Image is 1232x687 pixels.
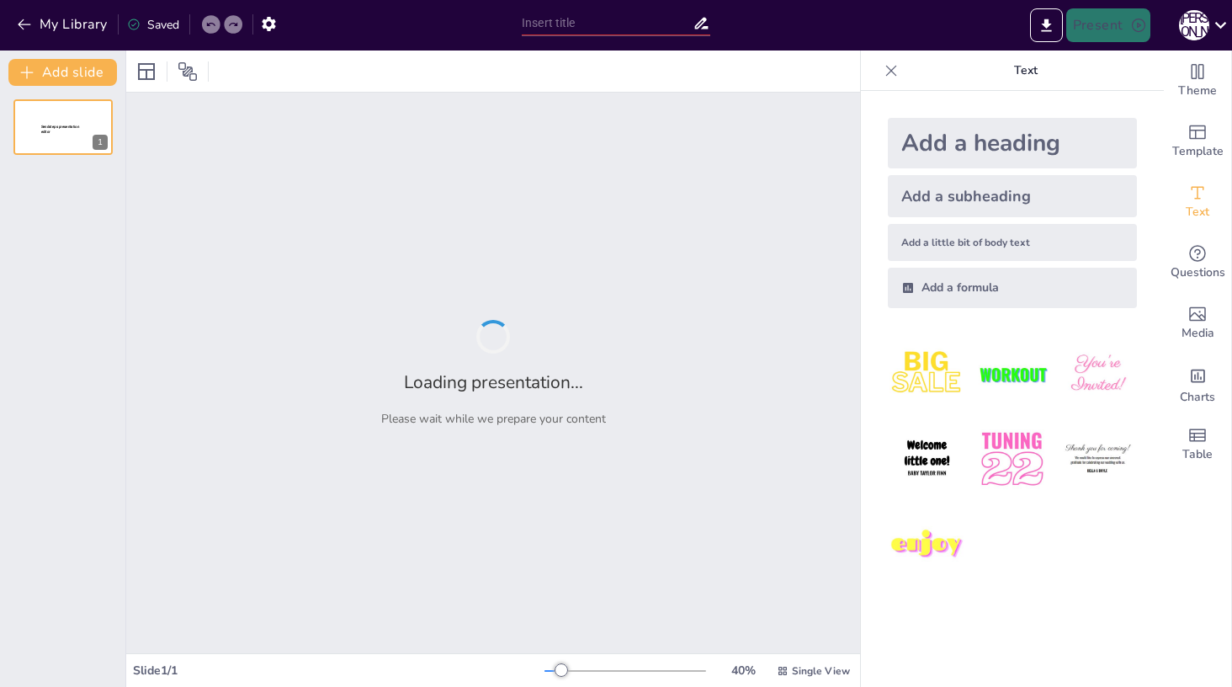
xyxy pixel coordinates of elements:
div: Add a table [1164,414,1231,475]
span: Single View [792,664,850,678]
span: Sendsteps presentation editor [41,125,79,134]
h2: Loading presentation... [404,370,583,394]
p: Text [905,51,1147,91]
span: Template [1172,142,1224,161]
button: А [PERSON_NAME] [1179,8,1209,42]
input: Insert title [522,11,693,35]
button: My Library [13,11,114,38]
div: А [PERSON_NAME] [1179,10,1209,40]
div: Add a little bit of body text [888,224,1137,261]
span: Table [1182,445,1213,464]
span: Theme [1178,82,1217,100]
div: Add a heading [888,118,1137,168]
div: 40 % [723,663,763,679]
div: 1 [13,99,113,155]
img: 2.jpeg [973,335,1051,413]
span: Position [178,61,198,82]
div: Add ready made slides [1164,111,1231,172]
div: Saved [127,17,179,33]
button: Present [1066,8,1150,42]
button: Add slide [8,59,117,86]
div: Add a formula [888,268,1137,308]
img: 3.jpeg [1059,335,1137,413]
p: Please wait while we prepare your content [381,411,606,427]
div: Add images, graphics, shapes or video [1164,293,1231,354]
div: Layout [133,58,160,85]
div: Get real-time input from your audience [1164,232,1231,293]
img: 1.jpeg [888,335,966,413]
span: Charts [1180,388,1215,407]
div: 1 [93,135,108,150]
span: Questions [1171,264,1225,282]
div: Change the overall theme [1164,51,1231,111]
div: Add charts and graphs [1164,354,1231,414]
img: 4.jpeg [888,420,966,498]
div: Add a subheading [888,175,1137,217]
span: Text [1186,203,1209,221]
div: Slide 1 / 1 [133,663,544,679]
button: Export to PowerPoint [1030,8,1063,42]
img: 5.jpeg [973,420,1051,498]
img: 6.jpeg [1059,420,1137,498]
span: Media [1182,324,1214,343]
div: Add text boxes [1164,172,1231,232]
img: 7.jpeg [888,506,966,584]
